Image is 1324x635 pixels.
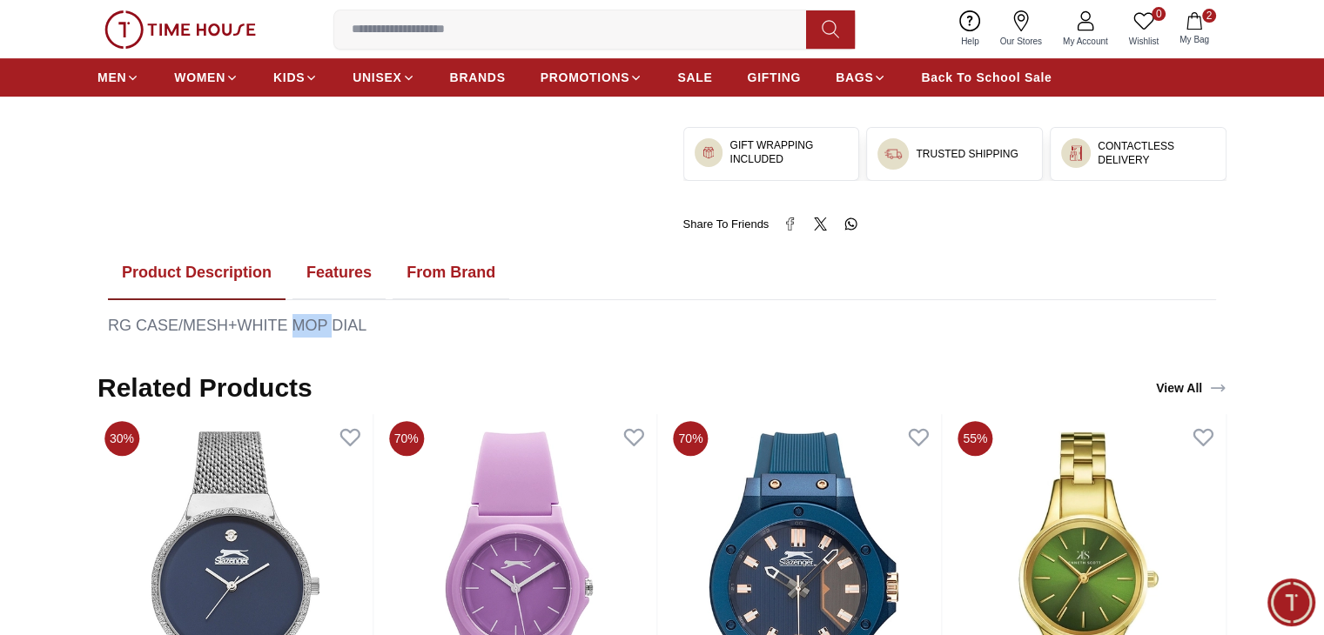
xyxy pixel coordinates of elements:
[104,10,256,49] img: ...
[92,23,291,39] div: Time House Support
[389,421,424,456] span: 70%
[747,62,801,93] a: GIFTING
[108,246,286,300] button: Product Description
[108,314,1216,338] div: RG CASE/MESH+WHITE MOP DIAL
[993,35,1049,48] span: Our Stores
[54,16,83,45] img: Profile picture of Time House Support
[990,7,1052,51] a: Our Stores
[450,62,506,93] a: BRANDS
[30,269,261,349] span: Hey there! Need help finding the perfect watch? I'm here if you have any questions or need a quic...
[884,145,902,163] img: ...
[353,62,414,93] a: UNISEX
[954,35,986,48] span: Help
[916,147,1018,161] h3: TRUSTED SHIPPING
[273,69,305,86] span: KIDS
[97,62,139,93] a: MEN
[1122,35,1166,48] span: Wishlist
[836,62,886,93] a: BAGS
[677,69,712,86] span: SALE
[1267,578,1315,626] div: Chat Widget
[1153,376,1230,400] a: View All
[921,62,1052,93] a: Back To School Sale
[353,69,401,86] span: UNISEX
[674,421,709,456] span: 70%
[393,246,509,300] button: From Brand
[1068,145,1084,161] img: ...
[450,69,506,86] span: BRANDS
[958,421,992,456] span: 55%
[683,216,770,233] span: Share To Friends
[17,233,344,251] div: Time House Support
[13,13,48,48] em: Back
[174,69,225,86] span: WOMEN
[836,69,873,86] span: BAGS
[1173,33,1216,46] span: My Bag
[232,342,277,353] span: 11:26 AM
[104,421,139,456] span: 30%
[97,69,126,86] span: MEN
[273,62,318,93] a: KIDS
[1202,9,1216,23] span: 2
[951,7,990,51] a: Help
[702,145,716,160] img: ...
[729,138,848,166] h3: GIFT WRAPPING INCLUDED
[174,62,239,93] a: WOMEN
[99,266,116,284] em: Blush
[97,372,313,404] h2: Related Products
[747,69,801,86] span: GIFTING
[541,62,643,93] a: PROMOTIONS
[1098,139,1215,167] h3: CONTACTLESS DELIVERY
[1119,7,1169,51] a: 0Wishlist
[541,69,630,86] span: PROMOTIONS
[677,62,712,93] a: SALE
[1056,35,1115,48] span: My Account
[292,246,386,300] button: Features
[1156,379,1227,397] div: View All
[4,378,344,465] textarea: We are here to help you
[921,69,1052,86] span: Back To School Sale
[1169,9,1220,50] button: 2My Bag
[1152,7,1166,21] span: 0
